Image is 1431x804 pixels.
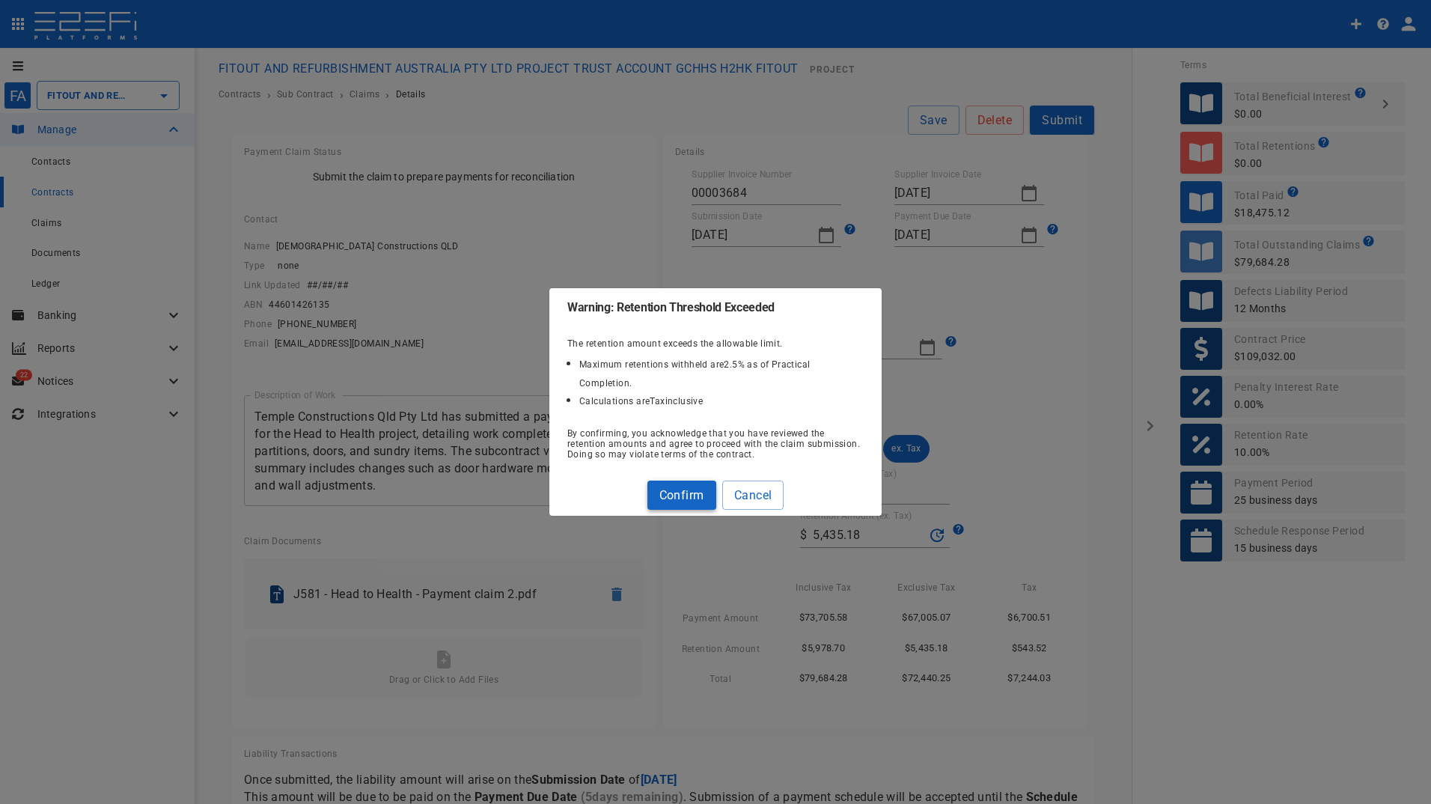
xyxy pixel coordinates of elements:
[579,396,703,406] span: Calculations are Tax inclusive
[567,338,864,349] span: The retention amount exceeds the allowable limit.
[549,288,882,326] h2: Warning: Retention Threshold Exceeded
[722,481,784,510] button: Cancel
[567,428,864,460] span: By confirming, you acknowledge that you have reviewed the retention amounts and agree to proceed ...
[647,481,716,510] button: Confirm
[579,359,810,389] span: Maximum retentions withheld are 2.5 % as of Practical Completion.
